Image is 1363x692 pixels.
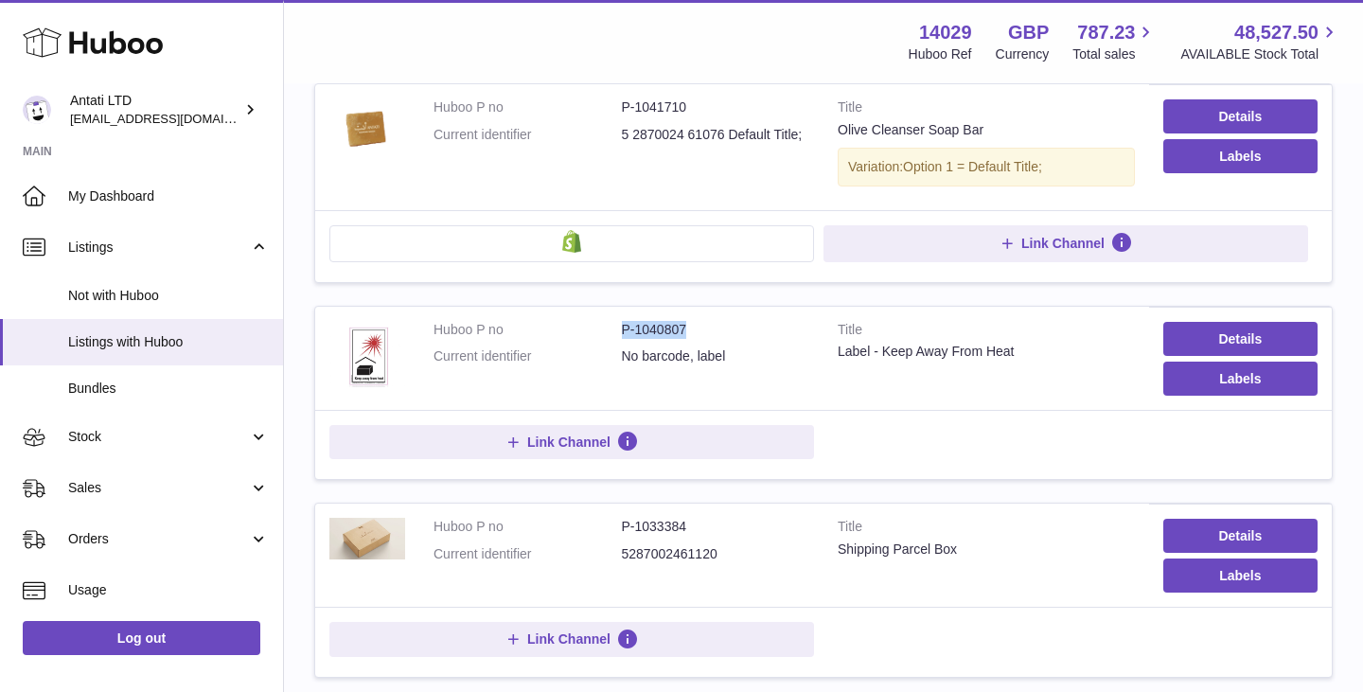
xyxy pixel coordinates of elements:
[434,126,622,144] dt: Current identifier
[1180,45,1340,63] span: AVAILABLE Stock Total
[838,343,1135,361] div: Label - Keep Away From Heat
[1021,235,1105,252] span: Link Channel
[68,380,269,398] span: Bundles
[838,518,1135,541] strong: Title
[434,321,622,339] dt: Huboo P no
[1234,20,1319,45] span: 48,527.50
[903,159,1042,174] span: Option 1 = Default Title;
[622,518,810,536] dd: P-1033384
[329,425,814,459] button: Link Channel
[996,45,1050,63] div: Currency
[68,530,249,548] span: Orders
[329,518,405,559] img: Shipping Parcel Box
[68,479,249,497] span: Sales
[1163,139,1318,173] button: Labels
[329,98,405,161] img: Olive Cleanser Soap Bar
[434,545,622,563] dt: Current identifier
[1163,322,1318,356] a: Details
[68,239,249,257] span: Listings
[527,434,611,451] span: Link Channel
[1163,362,1318,396] button: Labels
[434,518,622,536] dt: Huboo P no
[838,321,1135,344] strong: Title
[562,230,582,253] img: shopify-small.png
[70,111,278,126] span: [EMAIL_ADDRESS][DOMAIN_NAME]
[329,321,405,387] img: Label - Keep Away From Heat
[23,621,260,655] a: Log out
[838,98,1135,121] strong: Title
[1163,559,1318,593] button: Labels
[838,148,1135,186] div: Variation:
[909,45,972,63] div: Huboo Ref
[1163,99,1318,133] a: Details
[68,187,269,205] span: My Dashboard
[68,581,269,599] span: Usage
[622,126,810,144] dd: 5 2870024 61076 Default Title;
[1077,20,1135,45] span: 787.23
[1008,20,1049,45] strong: GBP
[434,98,622,116] dt: Huboo P no
[622,321,810,339] dd: P-1040807
[1072,45,1157,63] span: Total sales
[68,287,269,305] span: Not with Huboo
[70,92,240,128] div: Antati LTD
[622,545,810,563] dd: 5287002461120
[23,96,51,124] img: toufic@antatiskin.com
[68,333,269,351] span: Listings with Huboo
[1163,519,1318,553] a: Details
[823,225,1308,261] button: Link Channel
[622,98,810,116] dd: P-1041710
[1180,20,1340,63] a: 48,527.50 AVAILABLE Stock Total
[919,20,972,45] strong: 14029
[838,121,1135,139] div: Olive Cleanser Soap Bar
[622,347,810,365] dd: No barcode, label
[838,541,1135,559] div: Shipping Parcel Box
[68,428,249,446] span: Stock
[434,347,622,365] dt: Current identifier
[329,622,814,656] button: Link Channel
[527,630,611,648] span: Link Channel
[1072,20,1157,63] a: 787.23 Total sales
